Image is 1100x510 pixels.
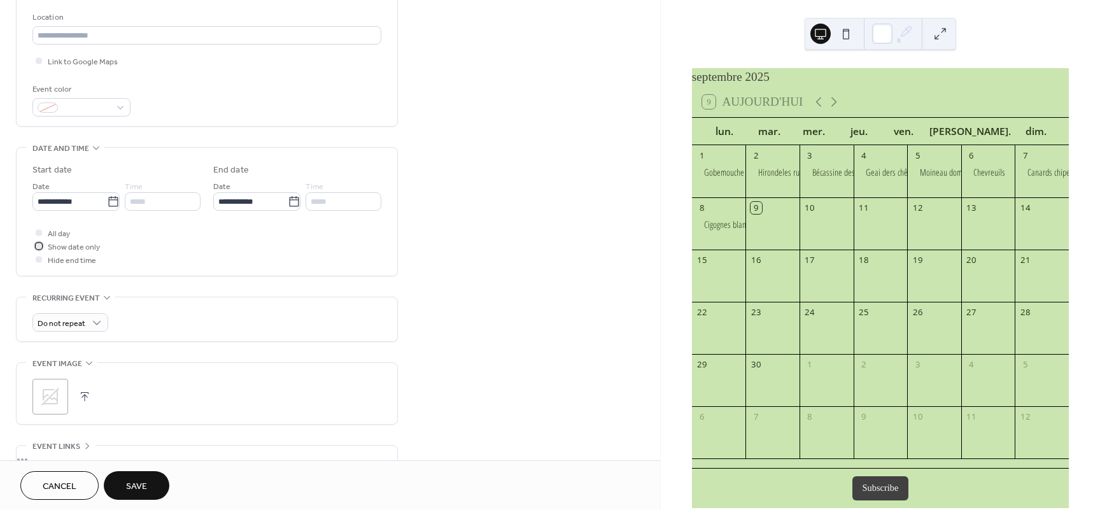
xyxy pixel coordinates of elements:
div: Moineau domestique [907,166,961,179]
div: Chevreuils [973,166,1005,179]
div: Moineau domestique [920,166,985,179]
div: 17 [804,254,815,266]
div: 5 [1020,359,1031,371]
div: 23 [751,306,762,318]
div: 9 [751,202,762,213]
span: All day [48,227,70,241]
div: 12 [1020,411,1031,423]
div: 18 [858,254,870,266]
div: 2 [858,359,870,371]
span: Do not repeat [38,316,85,331]
div: Cigognes blanches [704,218,759,231]
span: Recurring event [32,292,100,305]
div: 6 [696,411,708,423]
div: 25 [858,306,870,318]
div: ; [32,379,68,414]
div: 30 [751,359,762,371]
button: Save [104,471,169,500]
div: 8 [696,202,708,213]
span: Date [213,180,230,194]
span: Cancel [43,480,76,493]
div: Start date [32,164,72,177]
div: ven. [881,118,926,145]
span: Link to Google Maps [48,55,118,69]
div: 7 [1020,150,1031,161]
div: lun. [702,118,747,145]
div: 11 [966,411,977,423]
div: dim. [1014,118,1059,145]
div: 26 [912,306,923,318]
div: 24 [804,306,815,318]
div: 19 [912,254,923,266]
div: 16 [751,254,762,266]
span: Show date only [48,241,100,254]
div: 4 [966,359,977,371]
div: 4 [858,150,870,161]
span: Time [125,180,143,194]
div: 14 [1020,202,1031,213]
div: 12 [912,202,923,213]
div: 20 [966,254,977,266]
div: 7 [751,411,762,423]
button: Subscribe [852,476,909,500]
div: mer. [792,118,836,145]
span: Event image [32,357,82,371]
div: Hirondeles rustiques [758,166,821,179]
div: 27 [966,306,977,318]
div: 9 [858,411,870,423]
span: Save [126,480,147,493]
div: 22 [696,306,708,318]
div: Gobemouche noir [704,166,758,179]
span: Date and time [32,142,89,155]
div: 1 [804,359,815,371]
div: 21 [1020,254,1031,266]
div: Hirondeles rustiques [745,166,800,179]
div: 29 [696,359,708,371]
span: Time [306,180,323,194]
div: Bécassine des marais [812,166,878,179]
div: ••• [17,446,397,472]
div: 5 [912,150,923,161]
div: Canards chipeaux [1015,166,1069,179]
div: jeu. [836,118,881,145]
div: 3 [912,359,923,371]
div: 6 [966,150,977,161]
div: 11 [858,202,870,213]
div: [PERSON_NAME]. [926,118,1014,145]
div: Chevreuils [961,166,1015,179]
div: Geai ders chênes [854,166,908,179]
div: 13 [966,202,977,213]
div: End date [213,164,249,177]
div: Canards chipeaux [1027,166,1081,179]
span: Date [32,180,50,194]
div: septembre 2025 [692,68,1069,87]
div: 10 [804,202,815,213]
div: Bécassine des marais [800,166,854,179]
div: 8 [804,411,815,423]
div: Gobemouche noir [692,166,746,179]
div: 28 [1020,306,1031,318]
div: 1 [696,150,708,161]
div: Geai ders chênes [866,166,919,179]
div: 10 [912,411,923,423]
div: 15 [696,254,708,266]
div: Cigognes blanches [692,218,746,231]
div: 2 [751,150,762,161]
div: Location [32,11,379,24]
div: mar. [747,118,791,145]
span: Hide end time [48,254,96,267]
div: 3 [804,150,815,161]
div: Event color [32,83,128,96]
button: Cancel [20,471,99,500]
span: Event links [32,440,80,453]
